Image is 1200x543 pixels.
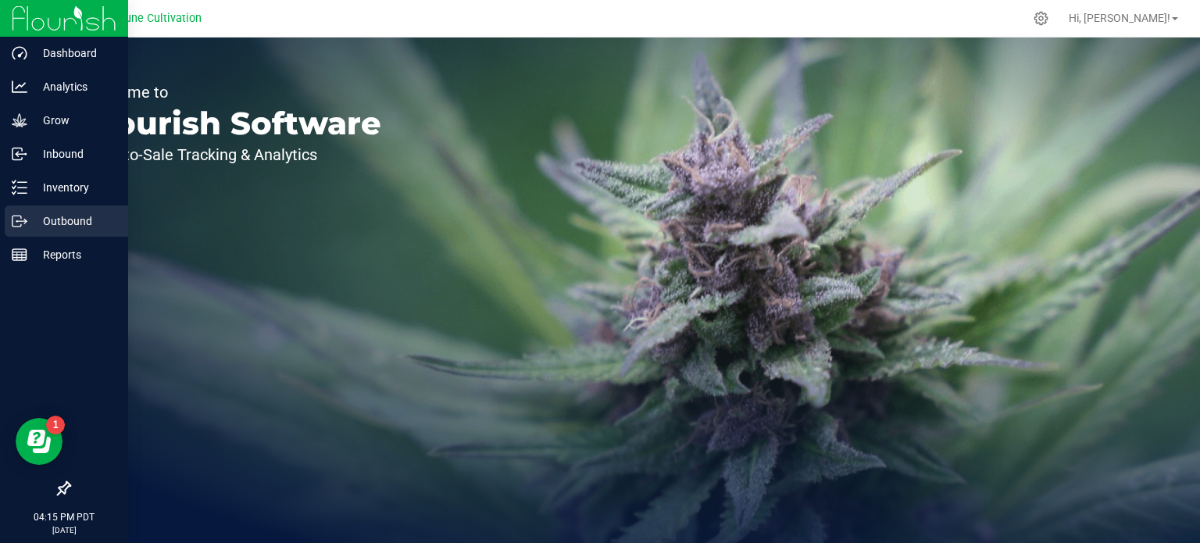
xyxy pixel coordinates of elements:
[16,418,62,465] iframe: Resource center
[7,510,121,524] p: 04:15 PM PDT
[27,178,121,197] p: Inventory
[1031,11,1051,26] div: Manage settings
[118,12,202,25] span: Dune Cultivation
[27,111,121,130] p: Grow
[7,524,121,536] p: [DATE]
[84,147,381,163] p: Seed-to-Sale Tracking & Analytics
[27,212,121,230] p: Outbound
[84,84,381,100] p: Welcome to
[12,146,27,162] inline-svg: Inbound
[27,245,121,264] p: Reports
[12,247,27,263] inline-svg: Reports
[12,113,27,128] inline-svg: Grow
[1069,12,1170,24] span: Hi, [PERSON_NAME]!
[12,180,27,195] inline-svg: Inventory
[12,45,27,61] inline-svg: Dashboard
[27,77,121,96] p: Analytics
[46,416,65,434] iframe: Resource center unread badge
[27,44,121,63] p: Dashboard
[84,108,381,139] p: Flourish Software
[27,145,121,163] p: Inbound
[12,213,27,229] inline-svg: Outbound
[12,79,27,95] inline-svg: Analytics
